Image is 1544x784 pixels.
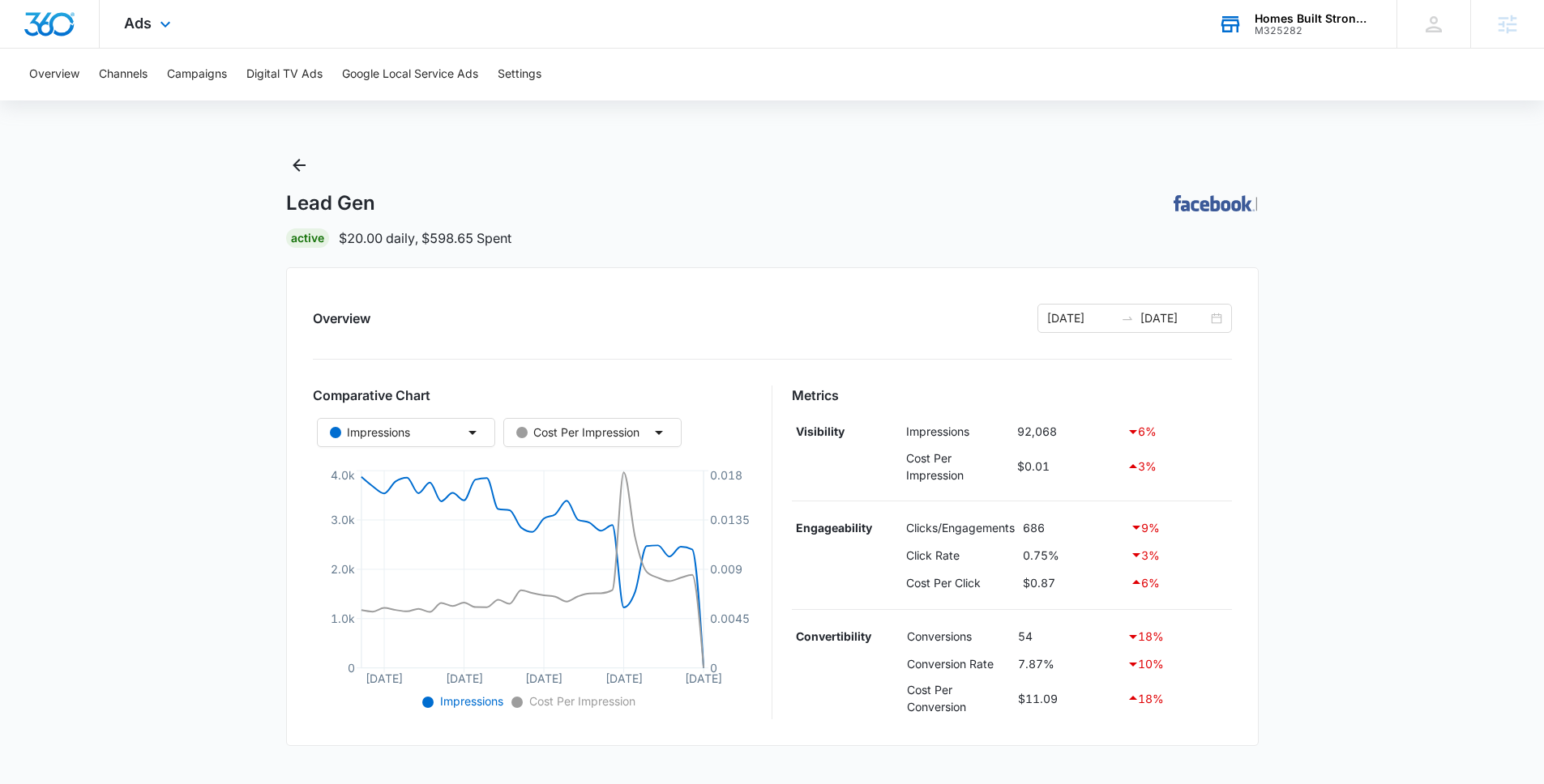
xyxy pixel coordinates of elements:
[124,15,152,32] span: Ads
[366,671,403,685] tspan: [DATE]
[1255,25,1373,36] div: account id
[1130,518,1228,537] div: 9 %
[710,562,742,576] tspan: 0.009
[903,623,1014,650] td: Conversions
[330,562,354,576] tspan: 2.0k
[330,468,354,482] tspan: 4.0k
[330,513,354,526] tspan: 3.0k
[903,677,1014,719] td: Cost Per Conversion
[1140,309,1208,327] input: End date
[1127,654,1227,674] div: 10 %
[902,514,1019,542] td: Clicks/Engagements
[330,424,410,441] div: Impressions
[1019,514,1126,542] td: 686
[246,49,323,100] button: Digital TV Ads
[342,49,478,100] button: Google Local Service Ads
[685,671,722,685] tspan: [DATE]
[1255,12,1373,25] div: account name
[605,671,642,685] tspan: [DATE]
[29,49,79,100] button: Overview
[1174,195,1255,211] img: FACEBOOK
[902,541,1019,569] td: Click Rate
[313,386,753,405] h3: Comparative Chart
[445,671,482,685] tspan: [DATE]
[710,661,717,675] tspan: 0
[330,611,354,625] tspan: 1.0k
[1013,418,1123,445] td: 92,068
[710,611,750,625] tspan: 0.0045
[902,418,1013,445] td: Impressions
[1127,457,1228,476] div: 3 %
[313,309,370,328] h2: Overview
[903,650,1014,678] td: Conversion Rate
[710,468,742,482] tspan: 0.018
[1127,688,1227,708] div: 18 %
[1127,422,1228,441] div: 6 %
[1255,195,1259,212] p: |
[286,152,312,178] button: Back
[796,424,845,438] strong: Visibility
[503,418,682,447] button: Cost Per Impression
[1121,312,1134,325] span: swap-right
[902,569,1019,596] td: Cost Per Click
[1130,545,1228,565] div: 3 %
[902,445,1013,488] td: Cost Per Impression
[339,228,511,248] p: $20.00 daily , $598.65 Spent
[437,694,503,708] span: Impressions
[1014,623,1123,650] td: 54
[526,694,635,708] span: Cost Per Impression
[792,386,1232,405] h3: Metrics
[317,418,495,447] button: Impressions
[99,49,148,100] button: Channels
[516,424,639,441] div: Cost Per Impression
[1014,650,1123,678] td: 7.87%
[1013,445,1123,488] td: $0.01
[1014,677,1123,719] td: $11.09
[1121,312,1134,325] span: to
[710,513,750,526] tspan: 0.0135
[525,671,562,685] tspan: [DATE]
[1127,627,1227,646] div: 18 %
[286,228,329,248] div: Active
[1130,573,1228,592] div: 6 %
[286,191,375,215] h1: Lead Gen
[1019,569,1126,596] td: $0.87
[498,49,541,100] button: Settings
[796,521,872,535] strong: Engageability
[1019,541,1126,569] td: 0.75%
[796,629,871,643] strong: Convertibility
[347,661,354,675] tspan: 0
[167,49,227,100] button: Campaigns
[1047,309,1114,327] input: Start date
